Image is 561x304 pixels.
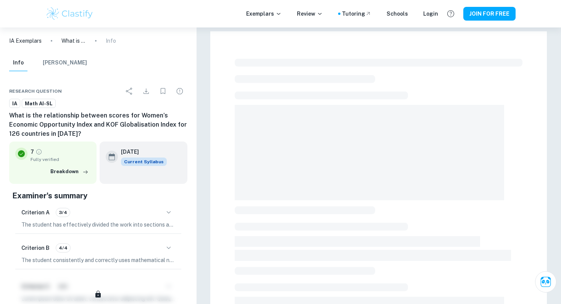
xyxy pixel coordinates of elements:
button: Breakdown [48,166,90,177]
h6: What is the relationship between scores for Women’s Economic Opportunity Index and KOF Globalisat... [9,111,187,138]
p: Exemplars [246,10,282,18]
button: [PERSON_NAME] [43,55,87,71]
a: Login [423,10,438,18]
a: Schools [387,10,408,18]
div: Bookmark [155,84,171,99]
h6: Criterion A [21,208,50,217]
a: Math AI-SL [22,99,56,108]
p: 7 [31,148,34,156]
h6: Criterion B [21,244,50,252]
div: Report issue [172,84,187,99]
a: IA Exemplars [9,37,42,45]
p: Info [106,37,116,45]
span: 3/4 [56,209,70,216]
div: Share [122,84,137,99]
p: Review [297,10,323,18]
a: Tutoring [342,10,371,18]
div: Download [139,84,154,99]
a: IA [9,99,20,108]
h6: [DATE] [121,148,161,156]
p: What is the relationship between scores for Women’s Economic Opportunity Index and KOF Globalisat... [61,37,86,45]
button: JOIN FOR FREE [463,7,516,21]
img: Clastify logo [45,6,94,21]
div: This exemplar is based on the current syllabus. Feel free to refer to it for inspiration/ideas wh... [121,158,167,166]
span: Current Syllabus [121,158,167,166]
p: The student consistently and correctly uses mathematical notation, symbols, and terminology. Key ... [21,256,175,264]
span: Research question [9,88,62,95]
span: 4/4 [56,244,70,251]
span: Fully verified [31,156,90,163]
h5: Examiner's summary [12,190,184,201]
a: Grade fully verified [35,148,42,155]
button: Help and Feedback [444,7,457,20]
p: The student has effectively divided the work into sections and further subdivided the body to ind... [21,220,175,229]
span: IA [10,100,20,108]
button: Ask Clai [535,271,556,293]
span: Math AI-SL [22,100,55,108]
button: Info [9,55,27,71]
